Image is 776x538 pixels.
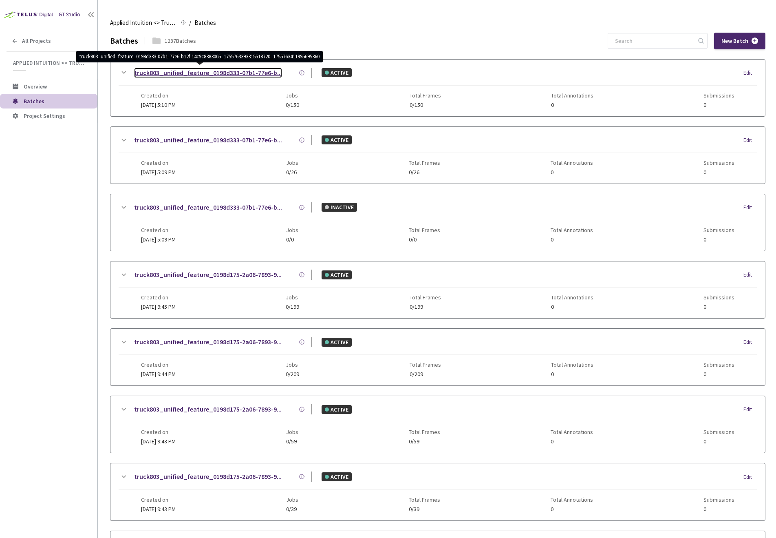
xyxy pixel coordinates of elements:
span: Submissions [703,159,734,166]
span: Overview [24,83,47,90]
a: truck803_unified_feature_0198d175-2a06-7893-9... [134,404,282,414]
span: Total Frames [409,159,440,166]
span: 0 [703,102,734,108]
div: ACTIVE [322,68,352,77]
div: ACTIVE [322,472,352,481]
span: Total Frames [409,496,440,503]
span: Total Annotations [551,429,593,435]
span: Applied Intuition <> Trucking Cam SemSeg (Road Structures) [13,60,86,66]
div: Batches [110,35,138,47]
span: 0/59 [409,438,440,445]
div: truck803_unified_feature_0198d175-2a06-7893-9...ACTIVEEditCreated on[DATE] 9:43 PMJobs0/59Total F... [110,396,765,453]
span: Jobs [286,227,298,233]
span: 0/39 [286,506,298,512]
span: Batches [194,18,216,28]
div: INACTIVE [322,203,357,212]
span: Total Frames [410,361,441,368]
span: 0 [551,237,593,243]
span: Jobs [286,92,299,99]
div: Edit [743,338,757,346]
li: / [189,18,191,28]
span: Created on [141,429,176,435]
span: 0 [703,371,734,377]
div: truck803_unified_feature_0198d175-2a06-7893-9...ACTIVEEditCreated on[DATE] 9:45 PMJobs0/199Total ... [110,261,765,318]
div: Edit [743,204,757,212]
span: 0 [703,438,734,445]
span: 0 [703,304,734,310]
div: GT Studio [59,11,80,19]
span: Submissions [703,227,734,233]
span: 0/26 [409,169,440,175]
span: 0 [551,438,593,445]
span: Total Annotations [551,361,593,368]
a: truck803_unified_feature_0198d175-2a06-7893-9... [134,270,282,280]
span: 0/0 [409,237,440,243]
span: 0/0 [286,237,298,243]
span: Applied Intuition <> Trucking Cam SemSeg (Road Structures) [110,18,176,28]
span: Submissions [703,496,734,503]
span: 0 [703,506,734,512]
span: [DATE] 9:43 PM [141,505,176,513]
div: Edit [743,271,757,279]
a: truck803_unified_feature_0198d333-07b1-77e6-b... [134,68,282,78]
div: truck803_unified_feature_0198d333-07b1-77e6-b12f-14c9c8383005_1755763393315518720_175576341199569... [79,53,320,61]
span: Project Settings [24,112,65,120]
a: truck803_unified_feature_0198d333-07b1-77e6-b... [134,202,282,213]
span: 0 [703,237,734,243]
div: truck803_unified_feature_0198d333-07b1-77e6-b...ACTIVEEditCreated on[DATE] 5:09 PMJobs0/26Total F... [110,127,765,184]
span: 0/199 [410,304,441,310]
span: Total Annotations [551,294,593,301]
span: Total Annotations [551,227,593,233]
span: Created on [141,227,176,233]
span: 0/209 [410,371,441,377]
span: Total Frames [410,92,441,99]
div: Edit [743,473,757,481]
span: Jobs [286,429,298,435]
div: ACTIVE [322,135,352,144]
span: Total Annotations [551,159,593,166]
span: 0/199 [286,304,299,310]
a: truck803_unified_feature_0198d175-2a06-7893-9... [134,472,282,482]
span: Total Frames [409,227,440,233]
span: Created on [141,361,176,368]
span: Jobs [286,159,298,166]
input: Search [610,33,697,48]
span: [DATE] 9:43 PM [141,438,176,445]
span: New Batch [721,38,748,44]
div: truck803_unified_feature_0198d175-2a06-7893-9...ACTIVEEditCreated on[DATE] 9:44 PMJobs0/209Total ... [110,329,765,385]
span: 0 [551,506,593,512]
span: 0/209 [286,371,299,377]
div: Edit [743,69,757,77]
span: Total Frames [410,294,441,301]
span: Batches [24,97,44,105]
span: Jobs [286,294,299,301]
span: Jobs [286,496,298,503]
span: [DATE] 5:10 PM [141,101,176,108]
span: 0 [551,304,593,310]
span: Submissions [703,294,734,301]
div: truck803_unified_feature_0198d333-07b1-77e6-b...INACTIVEEditCreated on[DATE] 5:09 PMJobs0/0Total ... [110,194,765,251]
span: Created on [141,92,176,99]
span: Total Frames [409,429,440,435]
span: 0 [551,102,593,108]
div: Edit [743,136,757,144]
span: Submissions [703,92,734,99]
a: truck803_unified_feature_0198d333-07b1-77e6-b... [134,135,282,145]
span: [DATE] 5:09 PM [141,168,176,176]
span: All Projects [22,38,51,44]
span: 0/39 [409,506,440,512]
span: 0/150 [410,102,441,108]
span: 0 [703,169,734,175]
span: 0/59 [286,438,298,445]
span: Created on [141,159,176,166]
span: 0/150 [286,102,299,108]
span: Submissions [703,429,734,435]
span: Total Annotations [551,496,593,503]
span: 0/26 [286,169,298,175]
div: ACTIVE [322,270,352,279]
div: ACTIVE [322,405,352,414]
div: Edit [743,405,757,414]
div: 1287 Batches [165,37,196,45]
div: ACTIVE [322,338,352,347]
span: Created on [141,496,176,503]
